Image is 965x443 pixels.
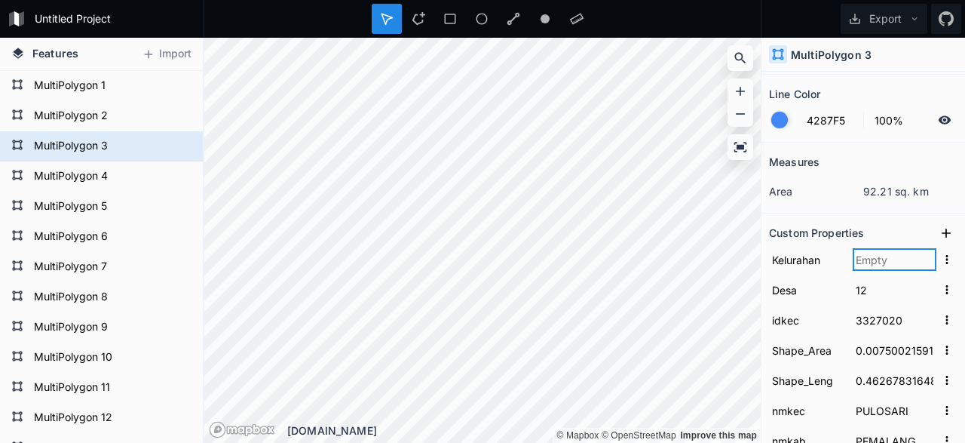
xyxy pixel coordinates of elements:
[863,183,957,199] dd: 92.21 sq. km
[769,339,845,361] input: Name
[680,430,757,441] a: Map feedback
[791,47,872,63] h4: MultiPolygon 3
[769,278,845,301] input: Name
[602,430,676,441] a: OpenStreetMap
[769,150,819,174] h2: Measures
[853,278,936,301] input: Empty
[853,248,936,271] input: Empty
[769,221,864,245] h2: Custom Properties
[841,4,927,34] button: Export
[134,42,199,66] button: Import
[209,421,275,438] a: Mapbox logo
[769,369,845,392] input: Name
[769,399,845,422] input: Name
[32,45,78,61] span: Features
[853,399,936,422] input: Empty
[769,82,820,106] h2: Line Color
[769,248,845,271] input: Name
[769,183,863,199] dt: area
[287,423,761,438] div: [DOMAIN_NAME]
[769,309,845,331] input: Name
[853,369,936,392] input: Empty
[853,339,936,361] input: Empty
[556,430,599,441] a: Mapbox
[853,309,936,331] input: Empty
